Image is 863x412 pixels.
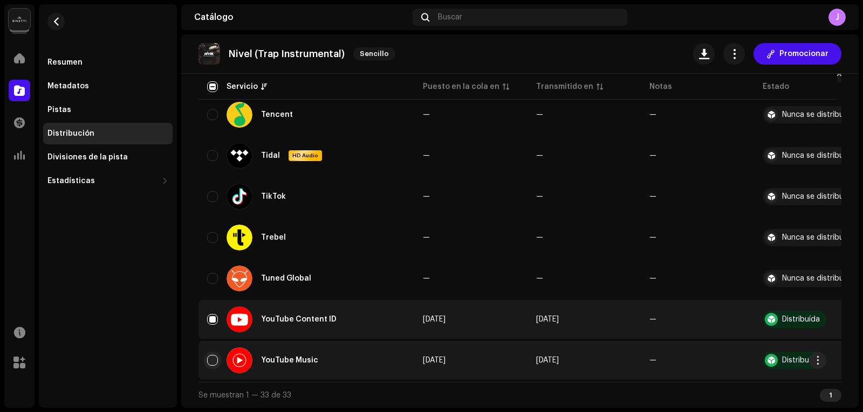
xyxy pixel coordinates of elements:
[536,193,543,200] span: —
[423,152,430,159] span: —
[261,152,280,159] div: Tidal
[290,152,321,159] span: HD Audio
[649,275,656,282] re-a-table-badge: —
[820,389,841,402] div: 1
[47,129,94,138] div: Distribución
[779,43,828,65] span: Promocionar
[43,52,173,73] re-m-nav-item: Resumen
[227,81,258,92] div: Servicio
[423,111,430,118] span: —
[782,193,852,200] div: Nunca se distribuyó
[536,275,543,282] span: —
[649,152,656,159] re-a-table-badge: —
[47,82,89,90] div: Metadatos
[423,81,499,92] div: Puesto en la cola en
[782,111,852,118] div: Nunca se distribuyó
[47,106,71,114] div: Pistas
[43,75,173,97] re-m-nav-item: Metadatos
[47,177,95,185] div: Estadísticas
[649,234,656,241] re-a-table-badge: —
[438,13,462,22] span: Buscar
[649,193,656,200] re-a-table-badge: —
[782,152,852,159] div: Nunca se distribuyó
[353,47,395,60] span: Sencillo
[423,357,446,364] span: 9 oct 2025
[423,316,446,323] span: 9 oct 2025
[229,48,345,60] p: Nivel (Trap Instrumental)
[198,392,291,399] span: Se muestran 1 — 33 de 33
[261,193,286,200] div: TikTok
[536,111,543,118] span: —
[43,170,173,192] re-m-nav-dropdown: Estadísticas
[43,146,173,168] re-m-nav-item: Divisiones de la pista
[423,193,430,200] span: —
[536,316,559,323] span: 9 oct 2025
[261,275,311,282] div: Tuned Global
[649,111,656,118] re-a-table-badge: —
[43,99,173,121] re-m-nav-item: Pistas
[261,234,286,241] div: Trebel
[261,111,293,118] div: Tencent
[754,43,841,65] button: Promocionar
[9,9,30,30] img: 02a7c2d3-3c89-4098-b12f-2ff2945c95ee
[536,234,543,241] span: —
[198,43,220,65] img: 663300a2-08ac-4ef8-83a2-f7bce33cf81b
[261,357,318,364] div: YouTube Music
[649,357,656,364] re-a-table-badge: —
[43,123,173,144] re-m-nav-item: Distribución
[47,58,83,67] div: Resumen
[828,9,846,26] div: J
[423,234,430,241] span: —
[261,316,337,323] div: YouTube Content ID
[782,316,820,323] div: Distribuída
[536,152,543,159] span: —
[649,316,656,323] re-a-table-badge: —
[782,234,852,241] div: Nunca se distribuyó
[423,275,430,282] span: —
[536,357,559,364] span: 9 oct 2025
[782,275,852,282] div: Nunca se distribuyó
[782,357,820,364] div: Distribuída
[47,153,128,162] div: Divisiones de la pista
[194,13,408,22] div: Catálogo
[536,81,593,92] div: Transmitido en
